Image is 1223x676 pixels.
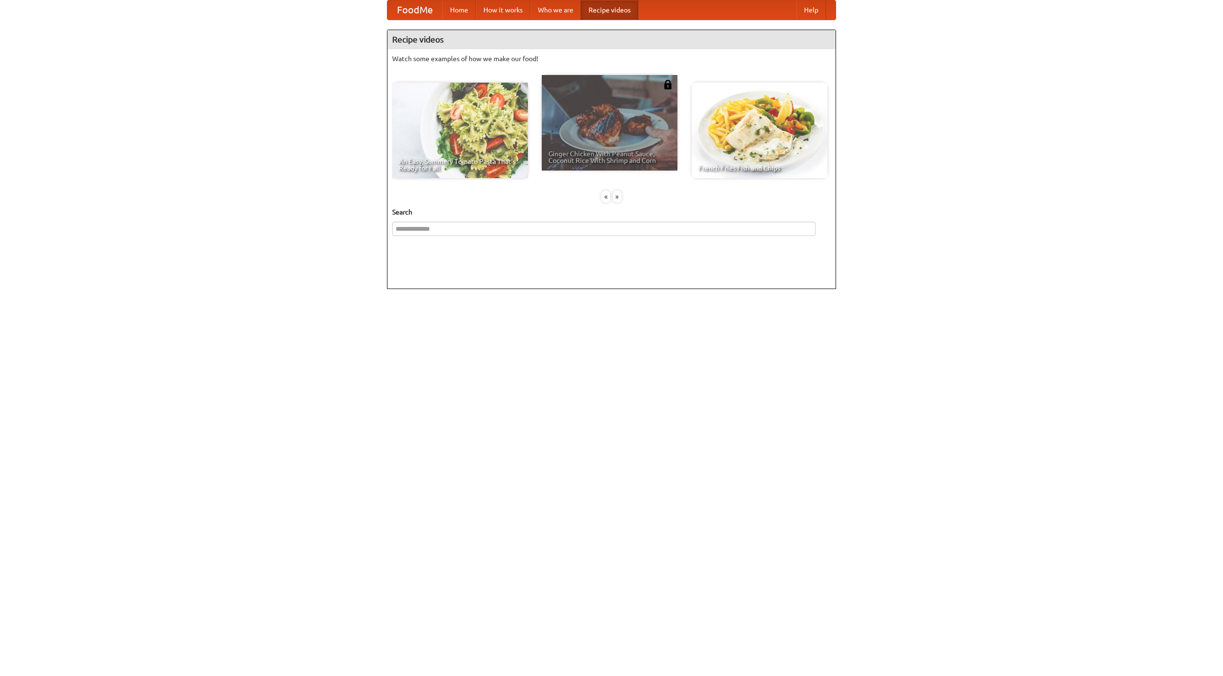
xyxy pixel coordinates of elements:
[392,207,831,217] h5: Search
[692,83,827,178] a: French Fries Fish and Chips
[392,54,831,64] p: Watch some examples of how we make our food!
[399,158,521,172] span: An Easy, Summery Tomato Pasta That's Ready for Fall
[392,83,528,178] a: An Easy, Summery Tomato Pasta That's Ready for Fall
[663,80,673,89] img: 483408.png
[698,165,821,172] span: French Fries Fish and Chips
[613,191,622,203] div: »
[442,0,476,20] a: Home
[476,0,530,20] a: How it works
[796,0,826,20] a: Help
[387,30,836,49] h4: Recipe videos
[581,0,638,20] a: Recipe videos
[601,191,610,203] div: «
[387,0,442,20] a: FoodMe
[530,0,581,20] a: Who we are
